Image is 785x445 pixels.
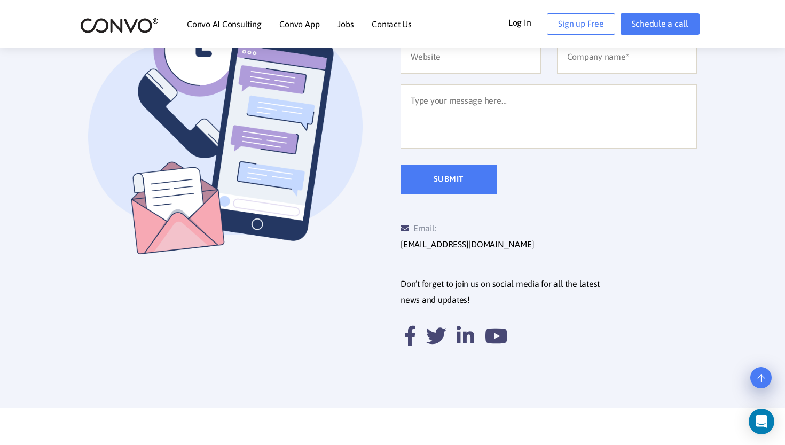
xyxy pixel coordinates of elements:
input: Submit [401,165,497,194]
a: Log In [508,13,547,30]
div: Open Intercom Messenger [749,409,774,434]
input: Company name* [557,41,697,74]
a: Convo App [279,20,319,28]
a: [EMAIL_ADDRESS][DOMAIN_NAME] [401,237,534,253]
img: logo_2.png [80,17,159,34]
input: Website [401,41,541,74]
a: Sign up Free [547,13,615,35]
a: Jobs [337,20,354,28]
a: Schedule a call [621,13,700,35]
a: Contact Us [372,20,412,28]
p: Don’t forget to join us on social media for all the latest news and updates! [401,276,705,308]
span: Email: [401,223,436,233]
a: Convo AI Consulting [187,20,261,28]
